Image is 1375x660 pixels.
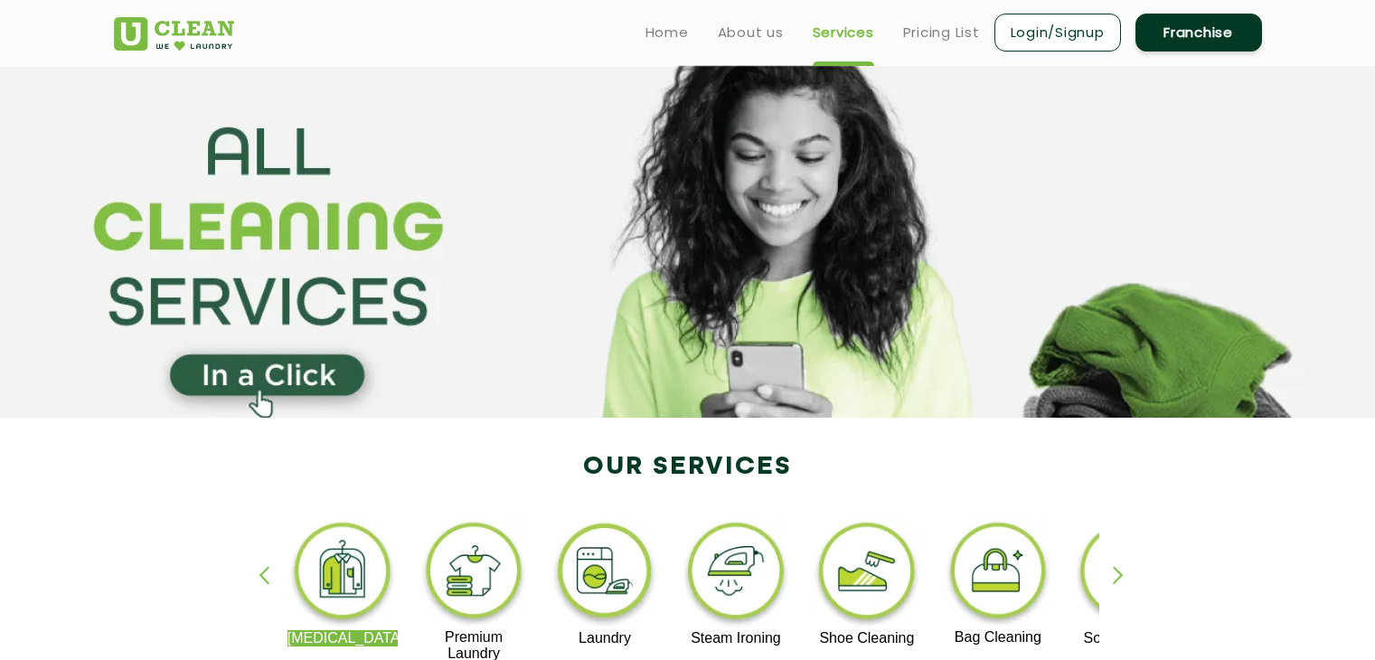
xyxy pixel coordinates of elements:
[943,518,1054,629] img: bag_cleaning_11zon.webp
[812,630,923,646] p: Shoe Cleaning
[287,518,399,630] img: dry_cleaning_11zon.webp
[681,518,792,630] img: steam_ironing_11zon.webp
[718,22,784,43] a: About us
[903,22,980,43] a: Pricing List
[812,518,923,630] img: shoe_cleaning_11zon.webp
[645,22,689,43] a: Home
[1135,14,1262,52] a: Franchise
[813,22,874,43] a: Services
[1073,630,1184,646] p: Sofa Cleaning
[114,17,234,51] img: UClean Laundry and Dry Cleaning
[681,630,792,646] p: Steam Ironing
[550,518,661,630] img: laundry_cleaning_11zon.webp
[287,630,399,646] p: [MEDICAL_DATA]
[1073,518,1184,630] img: sofa_cleaning_11zon.webp
[550,630,661,646] p: Laundry
[419,518,530,629] img: premium_laundry_cleaning_11zon.webp
[994,14,1121,52] a: Login/Signup
[943,629,1054,646] p: Bag Cleaning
